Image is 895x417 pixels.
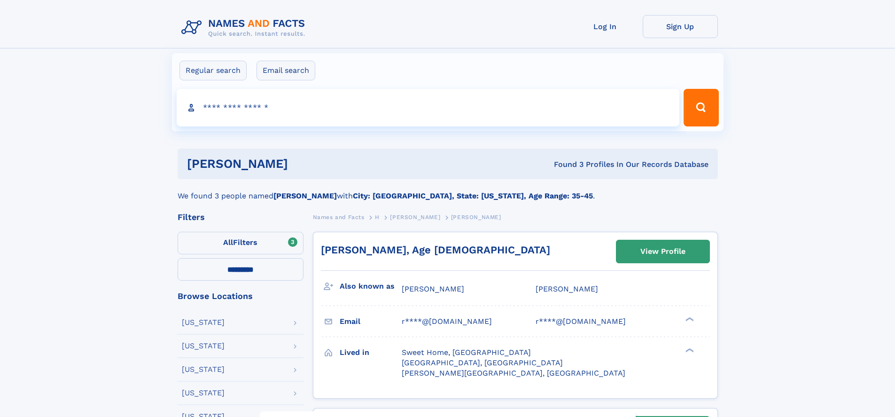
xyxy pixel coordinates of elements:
span: [PERSON_NAME] [390,214,440,220]
div: We found 3 people named with . [178,179,718,202]
input: search input [177,89,680,126]
span: [GEOGRAPHIC_DATA], [GEOGRAPHIC_DATA] [402,358,563,367]
h3: Email [340,314,402,330]
div: [US_STATE] [182,366,225,373]
div: Browse Locations [178,292,304,300]
div: [US_STATE] [182,319,225,326]
a: Log In [568,15,643,38]
div: View Profile [640,241,685,262]
div: ❯ [683,316,694,323]
span: All [223,238,233,247]
label: Filters [178,232,304,254]
label: Email search [257,61,315,80]
h1: [PERSON_NAME] [187,158,421,170]
span: [PERSON_NAME][GEOGRAPHIC_DATA], [GEOGRAPHIC_DATA] [402,369,625,378]
span: [PERSON_NAME] [402,284,464,293]
span: [PERSON_NAME] [536,284,598,293]
div: ❯ [683,347,694,353]
a: Names and Facts [313,211,365,223]
h3: Also known as [340,278,402,294]
button: Search Button [684,89,718,126]
div: Found 3 Profiles In Our Records Database [421,159,708,170]
span: Sweet Home, [GEOGRAPHIC_DATA] [402,348,531,357]
a: Sign Up [643,15,718,38]
b: City: [GEOGRAPHIC_DATA], State: [US_STATE], Age Range: 35-45 [353,191,593,200]
a: View Profile [616,240,709,263]
a: H [375,211,380,223]
span: [PERSON_NAME] [451,214,501,220]
h3: Lived in [340,345,402,361]
div: [US_STATE] [182,342,225,350]
span: H [375,214,380,220]
a: [PERSON_NAME], Age [DEMOGRAPHIC_DATA] [321,244,550,256]
a: [PERSON_NAME] [390,211,440,223]
img: Logo Names and Facts [178,15,313,40]
b: [PERSON_NAME] [273,191,337,200]
div: Filters [178,213,304,221]
div: [US_STATE] [182,389,225,397]
label: Regular search [179,61,247,80]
